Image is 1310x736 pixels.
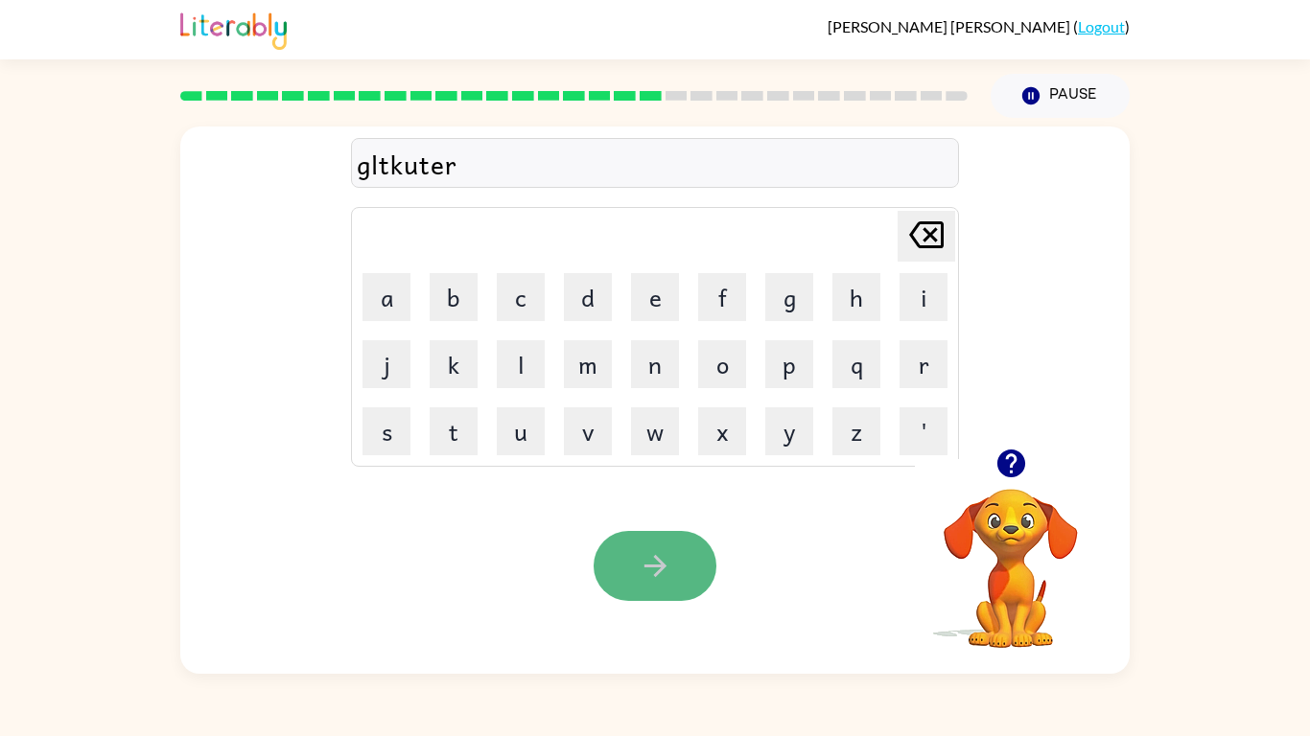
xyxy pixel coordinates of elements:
[430,340,478,388] button: k
[363,273,410,321] button: a
[828,17,1130,35] div: ( )
[698,407,746,455] button: x
[363,340,410,388] button: j
[991,74,1130,118] button: Pause
[357,144,953,184] div: gltkuter
[698,340,746,388] button: o
[497,407,545,455] button: u
[698,273,746,321] button: f
[631,340,679,388] button: n
[497,273,545,321] button: c
[430,407,478,455] button: t
[497,340,545,388] button: l
[915,459,1107,651] video: Your browser must support playing .mp4 files to use Literably. Please try using another browser.
[765,340,813,388] button: p
[564,273,612,321] button: d
[832,273,880,321] button: h
[900,273,947,321] button: i
[1078,17,1125,35] a: Logout
[363,407,410,455] button: s
[832,340,880,388] button: q
[765,407,813,455] button: y
[832,407,880,455] button: z
[430,273,478,321] button: b
[564,407,612,455] button: v
[180,8,287,50] img: Literably
[900,407,947,455] button: '
[564,340,612,388] button: m
[828,17,1073,35] span: [PERSON_NAME] [PERSON_NAME]
[900,340,947,388] button: r
[765,273,813,321] button: g
[631,407,679,455] button: w
[631,273,679,321] button: e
